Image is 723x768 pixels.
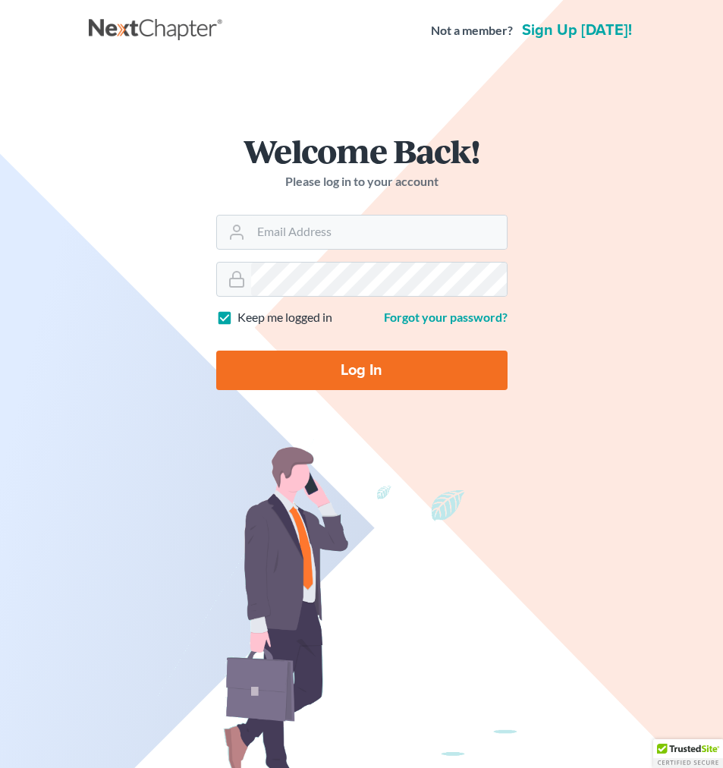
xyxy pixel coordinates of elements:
a: Forgot your password? [384,310,508,324]
input: Email Address [251,216,507,249]
strong: Not a member? [431,22,513,39]
p: Please log in to your account [216,173,508,190]
h1: Welcome Back! [216,134,508,167]
a: Sign up [DATE]! [519,23,635,38]
input: Log In [216,351,508,390]
div: TrustedSite Certified [653,739,723,768]
label: Keep me logged in [237,309,332,326]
